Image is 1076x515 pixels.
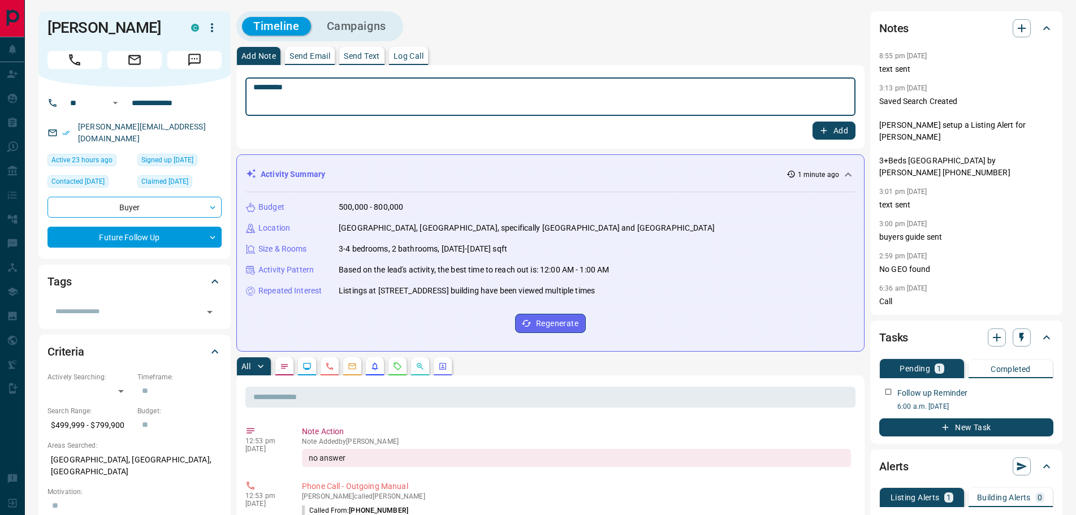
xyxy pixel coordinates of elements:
p: Note Action [302,426,851,438]
p: [PERSON_NAME] called [PERSON_NAME] [302,492,851,500]
div: Tasks [879,324,1053,351]
p: Building Alerts [977,494,1031,501]
a: [PERSON_NAME][EMAIL_ADDRESS][DOMAIN_NAME] [78,122,206,143]
div: Alerts [879,453,1053,480]
button: New Task [879,418,1053,436]
p: [DATE] [245,445,285,453]
h1: [PERSON_NAME] [47,19,174,37]
p: Note Added by [PERSON_NAME] [302,438,851,445]
button: Regenerate [515,314,586,333]
p: text sent [879,199,1053,211]
p: Budget [258,201,284,213]
p: Areas Searched: [47,440,222,451]
span: Call [47,51,102,69]
div: Tue Aug 12 2025 [47,154,132,170]
span: [PHONE_NUMBER] [349,507,408,514]
span: Email [107,51,162,69]
div: Criteria [47,338,222,365]
svg: Notes [280,362,289,371]
svg: Opportunities [416,362,425,371]
p: Phone Call - Outgoing Manual [302,481,851,492]
p: 3:00 pm [DATE] [879,220,927,228]
p: Repeated Interest [258,285,322,297]
button: Open [109,96,122,110]
p: Activity Summary [261,168,325,180]
h2: Tags [47,272,71,291]
p: 12:53 pm [245,492,285,500]
p: 3:01 pm [DATE] [879,188,927,196]
p: 2:59 pm [DATE] [879,252,927,260]
p: 0 [1038,494,1042,501]
p: 1 [947,494,951,501]
p: Search Range: [47,406,132,416]
p: text sent [879,63,1053,75]
div: Buyer [47,197,222,218]
div: Sun Jul 27 2025 [137,154,222,170]
svg: Requests [393,362,402,371]
h2: Notes [879,19,909,37]
p: [GEOGRAPHIC_DATA], [GEOGRAPHIC_DATA], [GEOGRAPHIC_DATA] [47,451,222,481]
p: Activity Pattern [258,264,314,276]
p: Timeframe: [137,372,222,382]
div: Sun Jul 27 2025 [137,175,222,191]
p: 1 [937,365,941,373]
p: Motivation: [47,487,222,497]
p: Actively Searching: [47,372,132,382]
p: Size & Rooms [258,243,307,255]
p: Listing Alerts [891,494,940,501]
button: Add [813,122,855,140]
p: Based on the lead's activity, the best time to reach out is: 12:00 AM - 1:00 AM [339,264,609,276]
p: Budget: [137,406,222,416]
p: Add Note [241,52,276,60]
svg: Calls [325,362,334,371]
svg: Emails [348,362,357,371]
p: 6:36 am [DATE] [879,284,927,292]
p: Listings at [STREET_ADDRESS] building have been viewed multiple times [339,285,595,297]
p: Log Call [394,52,424,60]
span: Signed up [DATE] [141,154,193,166]
p: [GEOGRAPHIC_DATA], [GEOGRAPHIC_DATA], specifically [GEOGRAPHIC_DATA] and [GEOGRAPHIC_DATA] [339,222,715,234]
p: 6:00 a.m. [DATE] [897,401,1053,412]
span: Active 23 hours ago [51,154,113,166]
p: 3-4 bedrooms, 2 bathrooms, [DATE]-[DATE] sqft [339,243,507,255]
p: 8:55 pm [DATE] [879,52,927,60]
span: Contacted [DATE] [51,176,105,187]
div: Activity Summary1 minute ago [246,164,855,185]
p: 3:13 pm [DATE] [879,84,927,92]
p: Completed [991,365,1031,373]
p: Send Email [289,52,330,60]
h2: Tasks [879,328,908,347]
p: Saved Search Created [PERSON_NAME] setup a Listing Alert for [PERSON_NAME] 3+Beds [GEOGRAPHIC_DAT... [879,96,1053,179]
p: No GEO found [879,263,1053,275]
div: Notes [879,15,1053,42]
span: Message [167,51,222,69]
p: 500,000 - 800,000 [339,201,403,213]
div: no answer [302,449,851,467]
p: Location [258,222,290,234]
button: Timeline [242,17,311,36]
p: Send Text [344,52,380,60]
div: condos.ca [191,24,199,32]
div: Future Follow Up [47,227,222,248]
svg: Listing Alerts [370,362,379,371]
p: 1 minute ago [798,170,839,180]
p: Pending [900,365,930,373]
div: Tags [47,268,222,295]
h2: Alerts [879,457,909,475]
p: Follow up Reminder [897,387,967,399]
h2: Criteria [47,343,84,361]
svg: Lead Browsing Activity [303,362,312,371]
p: buyers guide sent [879,231,1053,243]
button: Campaigns [316,17,397,36]
svg: Email Verified [62,129,70,137]
p: $499,999 - $799,900 [47,416,132,435]
span: Claimed [DATE] [141,176,188,187]
p: [DATE] [245,500,285,508]
p: All [241,362,250,370]
div: Sun Jul 27 2025 [47,175,132,191]
p: Call [879,296,1053,308]
button: Open [202,304,218,320]
svg: Agent Actions [438,362,447,371]
p: 12:53 pm [245,437,285,445]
